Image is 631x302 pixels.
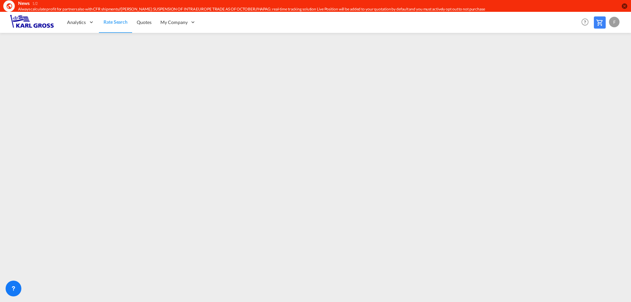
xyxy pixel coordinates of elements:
[32,1,38,7] div: 1/2
[156,12,200,33] div: My Company
[67,19,86,26] span: Analytics
[18,7,534,12] div: Always calculate profit for partners also with CFR shipments//YANG MING: SUSPENSION OF INTRA EURO...
[609,17,619,27] div: F
[579,16,591,28] span: Help
[62,12,99,33] div: Analytics
[621,3,628,9] button: icon-close-circle
[579,16,594,28] div: Help
[10,15,54,30] img: 3269c73066d711f095e541db4db89301.png
[99,12,132,33] a: Rate Search
[132,12,156,33] a: Quotes
[160,19,187,26] span: My Company
[6,3,12,9] md-icon: icon-earth
[104,19,128,25] span: Rate Search
[137,19,151,25] span: Quotes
